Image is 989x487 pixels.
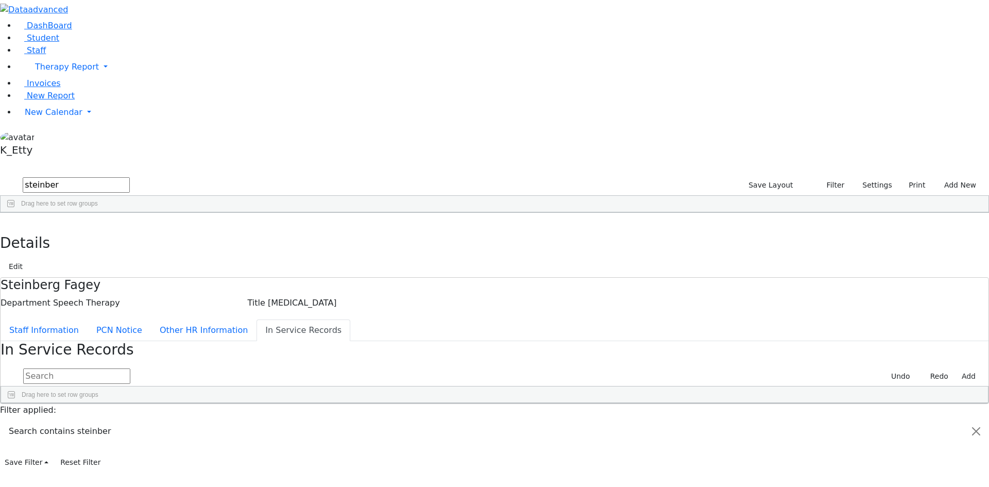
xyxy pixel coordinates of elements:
[16,33,59,43] a: Student
[849,177,896,193] button: Settings
[16,57,989,77] a: Therapy Report
[21,200,98,207] span: Drag here to set row groups
[257,320,350,341] button: In Service Records
[151,320,257,341] button: Other HR Information
[1,320,88,341] button: Staff Information
[934,177,981,193] button: Add New
[16,78,61,88] a: Invoices
[248,297,265,309] label: Title
[35,62,99,72] span: Therapy Report
[16,45,46,55] a: Staff
[744,177,797,193] button: Save Layout
[1,341,988,359] h3: In Service Records
[16,21,72,30] a: DashBoard
[880,368,915,384] button: Undo
[56,455,105,471] button: Reset Filter
[813,177,849,193] button: Filter
[23,368,130,384] input: Search
[964,417,988,446] button: Close
[23,177,130,193] input: Search
[27,33,59,43] span: Student
[22,391,98,398] span: Drag here to set row groups
[25,107,82,117] span: New Calendar
[27,45,46,55] span: Staff
[27,78,61,88] span: Invoices
[27,21,72,30] span: DashBoard
[897,177,930,193] button: Print
[1,297,50,309] label: Department
[53,298,120,308] span: Speech Therapy
[4,259,27,275] button: Edit
[27,91,75,100] span: New Report
[919,368,953,384] button: Redo
[268,298,337,308] span: [MEDICAL_DATA]
[16,91,75,100] a: New Report
[1,278,988,293] h4: Steinberg Fagey
[88,320,151,341] button: PCN Notice
[16,102,989,123] a: New Calendar
[957,368,980,384] button: Add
